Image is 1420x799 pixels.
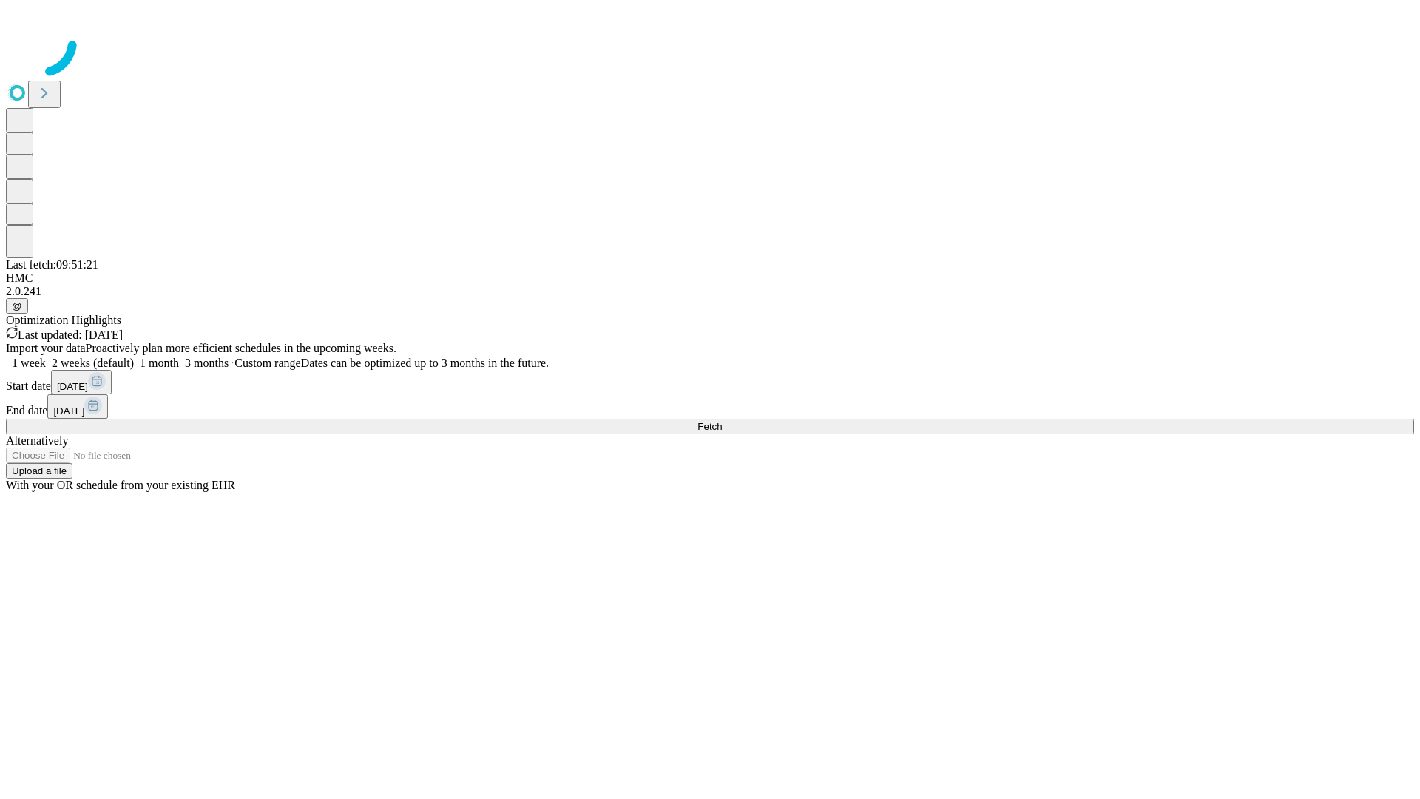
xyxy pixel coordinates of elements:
[6,342,86,354] span: Import your data
[86,342,396,354] span: Proactively plan more efficient schedules in the upcoming weeks.
[6,314,121,326] span: Optimization Highlights
[301,357,549,369] span: Dates can be optimized up to 3 months in the future.
[18,328,123,341] span: Last updated: [DATE]
[6,370,1414,394] div: Start date
[12,300,22,311] span: @
[6,463,72,479] button: Upload a file
[6,394,1414,419] div: End date
[6,419,1414,434] button: Fetch
[697,421,722,432] span: Fetch
[140,357,179,369] span: 1 month
[53,405,84,417] span: [DATE]
[6,479,235,491] span: With your OR schedule from your existing EHR
[6,298,28,314] button: @
[6,285,1414,298] div: 2.0.241
[12,357,46,369] span: 1 week
[6,258,98,271] span: Last fetch: 09:51:21
[6,434,68,447] span: Alternatively
[52,357,134,369] span: 2 weeks (default)
[6,272,1414,285] div: HMC
[234,357,300,369] span: Custom range
[47,394,108,419] button: [DATE]
[57,381,88,392] span: [DATE]
[185,357,229,369] span: 3 months
[51,370,112,394] button: [DATE]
